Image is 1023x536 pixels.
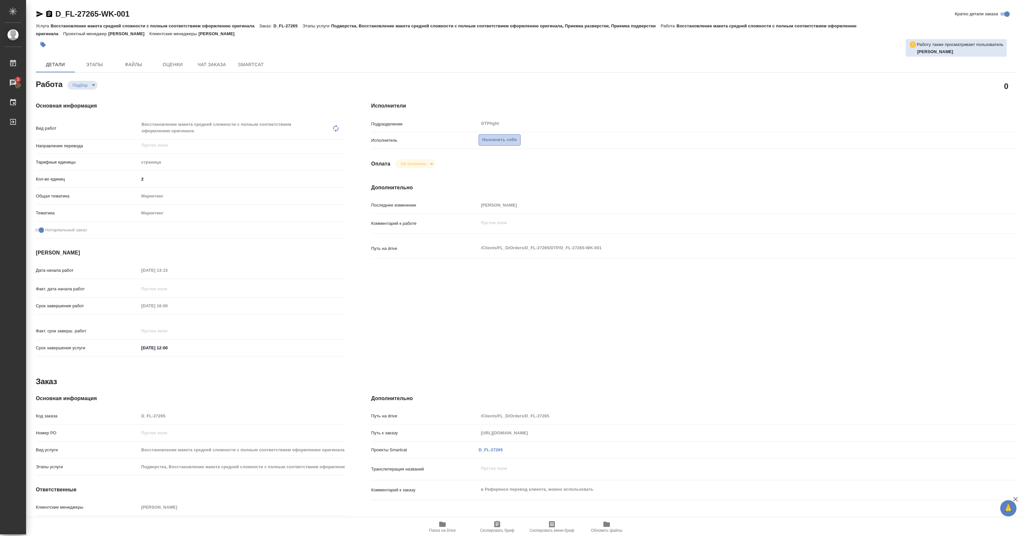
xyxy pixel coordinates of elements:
p: Последнее изменение [371,202,479,209]
span: Детали [40,61,71,69]
p: Тематика [36,210,139,216]
h4: Основная информация [36,102,345,110]
p: Этапы услуги [36,464,139,470]
p: Направление перевода [36,143,139,149]
h2: 0 [1004,80,1008,92]
p: Работу также просматривает пользователь [917,41,1003,48]
div: Маркетинг [139,208,345,219]
p: Тарифные единицы [36,159,139,166]
input: Пустое поле [141,141,330,149]
input: Пустое поле [139,445,345,455]
input: Пустое поле [139,301,196,311]
span: SmartCat [235,61,267,69]
p: Путь к заказу [371,430,479,436]
span: Назначить себя [482,136,517,144]
p: Заборова Александра [917,49,1003,55]
textarea: в Референсе перевод клиента, можно использовать [479,484,962,495]
input: ✎ Введи что-нибудь [139,343,196,353]
p: Заказ: [259,23,273,28]
span: Этапы [79,61,110,69]
p: Этапы услуги [303,23,331,28]
button: Добавить тэг [36,37,50,52]
span: Скопировать бриф [480,528,514,533]
span: Обновить файлы [591,528,623,533]
span: Оценки [157,61,188,69]
input: Пустое поле [139,411,345,421]
button: Папка на Drive [415,518,470,536]
p: Общая тематика [36,193,139,199]
span: Скопировать мини-бриф [529,528,574,533]
p: D_FL-27265 [273,23,302,28]
p: Клиентские менеджеры [149,31,198,36]
div: страница [139,157,345,168]
input: Пустое поле [139,284,196,294]
p: Кол-во единиц [36,176,139,182]
p: Работа [661,23,677,28]
button: Не оплачена [399,161,428,167]
p: Путь на drive [371,245,479,252]
p: Срок завершения услуги [36,345,139,351]
p: Транслитерация названий [371,466,479,472]
p: Проекты Smartcat [371,447,479,453]
textarea: /Clients/FL_D/Orders/D_FL-27265/DTP/D_FL-27265-WK-001 [479,242,962,254]
span: Кратко детали заказа [955,11,998,17]
button: Скопировать мини-бриф [525,518,579,536]
input: Пустое поле [139,502,345,512]
span: Файлы [118,61,149,69]
p: Факт. срок заверш. работ [36,328,139,334]
p: Код заказа [36,413,139,419]
p: [PERSON_NAME] [198,31,239,36]
p: Вид работ [36,125,139,132]
div: Маркетинг [139,191,345,202]
span: 🙏 [1003,501,1014,515]
input: Пустое поле [479,428,962,438]
h2: Заказ [36,376,57,387]
p: Проектный менеджер [63,31,108,36]
button: Скопировать бриф [470,518,525,536]
p: Подверстка, Восстановление макета средней сложности с полным соответствием оформлению оригинала, ... [331,23,660,28]
b: [PERSON_NAME] [917,49,953,54]
a: 3 [2,75,24,91]
p: Услуга [36,23,50,28]
h4: [PERSON_NAME] [36,249,345,257]
p: Комментарий к заказу [371,487,479,493]
h2: Работа [36,78,63,90]
h4: Дополнительно [371,184,1016,192]
p: Восстановление макета средней сложности с полным соответствием оформлению оригинала [50,23,259,28]
h4: Исполнители [371,102,1016,110]
p: [PERSON_NAME] [108,31,150,36]
input: Пустое поле [139,462,345,471]
button: Скопировать ссылку [45,10,53,18]
p: Номер РО [36,430,139,436]
h4: Ответственные [36,486,345,494]
input: Пустое поле [479,411,962,421]
h4: Оплата [371,160,390,168]
p: Клиентские менеджеры [36,504,139,511]
button: Обновить файлы [579,518,634,536]
h4: Дополнительно [371,395,1016,402]
button: 🙏 [1000,500,1016,516]
span: Чат заказа [196,61,227,69]
span: Нотариальный заказ [45,227,87,233]
p: Дата начала работ [36,267,139,274]
p: Исполнитель [371,137,479,144]
p: Факт. дата начала работ [36,286,139,292]
p: Срок завершения работ [36,303,139,309]
p: Подразделение [371,121,479,127]
input: Пустое поле [139,428,345,438]
input: Пустое поле [479,200,962,210]
input: Пустое поле [139,266,196,275]
button: Подбор [71,82,90,88]
a: D_FL-27265 [479,447,503,452]
button: Скопировать ссылку для ЯМессенджера [36,10,44,18]
p: Комментарий к работе [371,220,479,227]
p: Вид услуги [36,447,139,453]
input: ✎ Введи что-нибудь [139,174,345,184]
a: D_FL-27265-WK-001 [55,9,129,18]
div: Подбор [67,81,97,90]
span: Папка на Drive [429,528,456,533]
span: 3 [13,76,23,83]
p: Путь на drive [371,413,479,419]
h4: Основная информация [36,395,345,402]
button: Назначить себя [479,134,520,146]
